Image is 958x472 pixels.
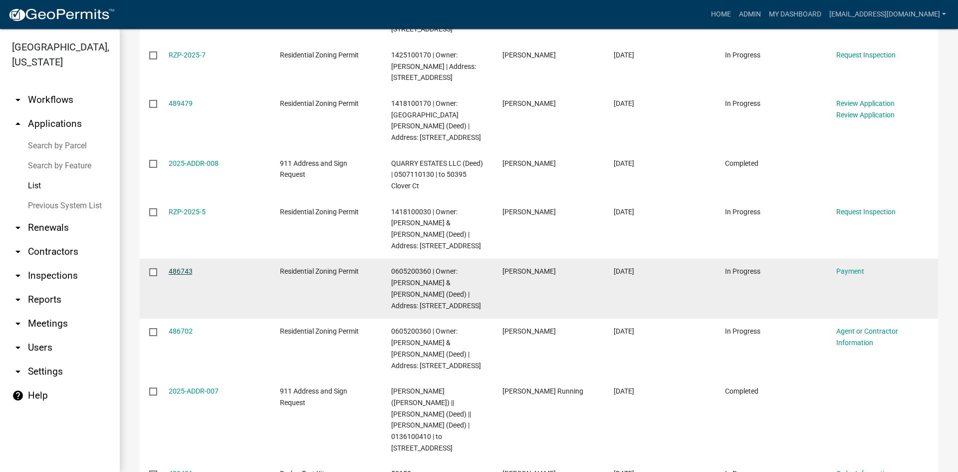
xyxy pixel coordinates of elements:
[169,159,219,167] a: 2025-ADDR-008
[391,99,481,141] span: 1418100170 | Owner: DAMHORST, MARY LYNN (Deed) | Address: 56246 300TH ST
[725,99,760,107] span: In Progress
[725,51,760,59] span: In Progress
[614,327,634,335] span: 10/01/2025
[169,327,193,335] a: 486702
[169,387,219,395] a: 2025-ADDR-007
[707,5,735,24] a: Home
[280,208,359,216] span: Residential Zoning Permit
[725,159,758,167] span: Completed
[280,267,359,275] span: Residential Zoning Permit
[614,51,634,59] span: 10/07/2025
[169,267,193,275] a: 486743
[12,294,24,306] i: arrow_drop_down
[725,267,760,275] span: In Progress
[280,51,359,59] span: Residential Zoning Permit
[280,99,359,107] span: Residential Zoning Permit
[836,111,895,119] a: Review Application
[614,99,634,107] span: 10/07/2025
[735,5,765,24] a: Admin
[502,159,556,167] span: Matthew McClure
[502,99,556,107] span: Mary Lynn Damhorst
[502,327,556,335] span: Derek Quam
[502,208,556,216] span: Adam Mahan
[836,51,896,59] a: Request Inspection
[614,208,634,216] span: 10/02/2025
[12,222,24,234] i: arrow_drop_down
[12,118,24,130] i: arrow_drop_up
[391,51,476,82] span: 1425100170 | Owner: Fry, Robert | Address: 32234 610TH AVE
[391,267,481,309] span: 0605200360 | Owner: HEABERLIN, DENNIS & DAWN (Deed) | Address: 16607 580TH AVE
[280,387,347,407] span: 911 Address and Sign Request
[725,208,760,216] span: In Progress
[12,246,24,258] i: arrow_drop_down
[391,159,483,190] span: QUARRY ESTATES LLC (Deed) | 0507110130 | to 50395 Clover Ct
[12,366,24,378] i: arrow_drop_down
[12,94,24,106] i: arrow_drop_down
[391,327,481,369] span: 0605200360 | Owner: HEABERLIN, DENNIS & DAWN (Deed) | Address: 16607 580TH AVE
[12,390,24,402] i: help
[169,51,206,59] a: RZP-2025-7
[836,208,896,216] a: Request Inspection
[614,387,634,395] span: 09/29/2025
[502,267,556,275] span: Derek Quam
[502,51,556,59] span: Robert Fry
[825,5,950,24] a: [EMAIL_ADDRESS][DOMAIN_NAME]
[836,99,895,107] a: Review Application
[725,327,760,335] span: In Progress
[391,208,481,250] span: 1418100030 | Owner: MAHAN, ADAM LYLE & JENNIFER (Deed) | Address: 29948 560TH AVE
[836,327,898,347] a: Agent or Contractor Information
[12,270,24,282] i: arrow_drop_down
[280,327,359,335] span: Residential Zoning Permit
[12,318,24,330] i: arrow_drop_down
[502,387,583,395] span: Rose Marie Running
[614,267,634,275] span: 10/01/2025
[725,387,758,395] span: Completed
[765,5,825,24] a: My Dashboard
[12,342,24,354] i: arrow_drop_down
[614,159,634,167] span: 10/07/2025
[391,387,471,452] span: FINNEGAN, DONALD E TRUST (Deed) || FINNEGAN, BEVERLY J TRUSTEE (Deed) || FINNEGAN, STEVEN E TRUST...
[169,99,193,107] a: 489479
[836,267,864,275] a: Payment
[169,208,206,216] a: RZP-2025-5
[280,159,347,179] span: 911 Address and Sign Request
